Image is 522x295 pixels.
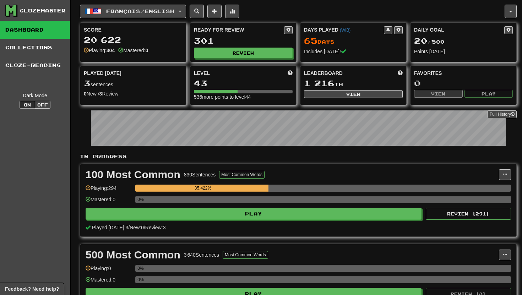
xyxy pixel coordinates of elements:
span: 65 [304,35,317,45]
div: 301 [194,36,293,45]
button: Review [194,48,293,58]
button: On [20,101,35,109]
span: / [144,225,145,230]
div: Mastered: 0 [86,196,132,208]
span: Open feedback widget [5,285,59,293]
span: Played [DATE] [84,70,121,77]
span: New: 0 [130,225,144,230]
button: Add sentence to collection [207,5,222,18]
span: This week in points, UTC [398,70,403,77]
div: 100 Most Common [86,169,180,180]
button: Français/English [80,5,186,18]
div: Clozemaster [20,7,66,14]
div: Playing: 0 [86,265,132,277]
div: 500 Most Common [86,250,180,260]
button: More stats [225,5,239,18]
div: 20 622 [84,35,183,44]
button: Play [86,208,422,220]
strong: 304 [107,48,115,53]
span: 3 [84,78,91,88]
span: / 500 [414,39,445,45]
div: Score [84,26,183,33]
div: 35.422% [137,185,268,192]
button: Search sentences [190,5,204,18]
div: Mastered: 0 [86,276,132,288]
span: Review: 3 [145,225,166,230]
div: Mastered: [118,47,148,54]
div: New / Review [84,90,183,97]
strong: 0 [145,48,148,53]
div: th [304,79,403,88]
span: 20 [414,35,428,45]
div: Playing: 294 [86,185,132,196]
div: Includes [DATE]! [304,48,403,55]
div: Dark Mode [5,92,65,99]
a: Full History [488,110,517,118]
div: 43 [194,79,293,88]
button: View [414,90,463,98]
strong: 0 [84,91,87,97]
span: 1 216 [304,78,335,88]
p: In Progress [80,153,517,160]
button: Review (291) [426,208,511,220]
div: 830 Sentences [184,171,216,178]
span: Leaderboard [304,70,343,77]
div: Ready for Review [194,26,284,33]
button: View [304,90,403,98]
span: Played [DATE]: 3 [92,225,128,230]
div: Days Played [304,26,384,33]
div: Playing: [84,47,115,54]
div: 536 more points to level 44 [194,93,293,100]
div: Day s [304,36,403,45]
span: Score more points to level up [288,70,293,77]
a: (WIB) [340,28,350,33]
button: Play [464,90,513,98]
span: Level [194,70,210,77]
span: Français / English [106,8,174,14]
div: 0 [414,79,513,88]
div: sentences [84,79,183,88]
span: / [128,225,130,230]
button: Most Common Words [219,171,265,179]
button: Most Common Words [223,251,268,259]
div: 3 640 Sentences [184,251,219,258]
div: Daily Goal [414,26,504,34]
strong: 3 [99,91,102,97]
button: Off [35,101,50,109]
div: Favorites [414,70,513,77]
div: Points [DATE] [414,48,513,55]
